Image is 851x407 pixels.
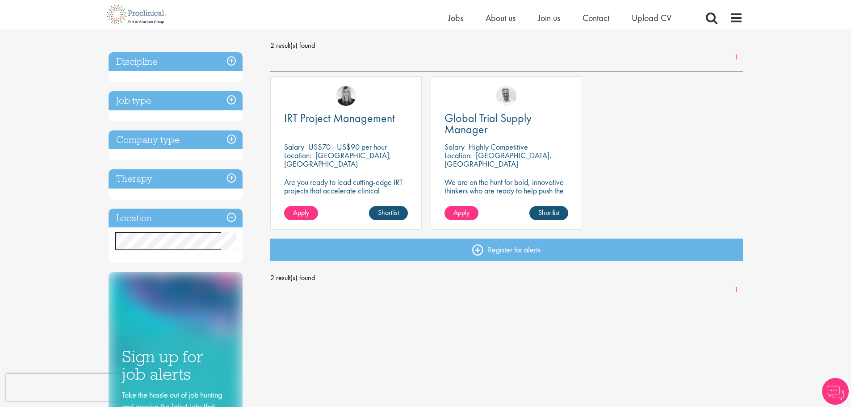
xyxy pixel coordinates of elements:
[448,12,463,24] a: Jobs
[109,169,243,189] h3: Therapy
[284,150,311,160] span: Location:
[583,12,609,24] a: Contact
[109,130,243,150] h3: Company type
[270,39,743,52] span: 2 result(s) found
[538,12,560,24] a: Join us
[444,178,568,212] p: We are on the hunt for bold, innovative thinkers who are ready to help push the boundaries of sci...
[444,110,532,137] span: Global Trial Supply Manager
[453,208,470,217] span: Apply
[293,208,309,217] span: Apply
[444,113,568,135] a: Global Trial Supply Manager
[444,142,465,152] span: Salary
[109,91,243,110] h3: Job type
[109,52,243,71] h3: Discipline
[632,12,671,24] a: Upload CV
[496,86,516,106] img: Joshua Bye
[369,206,408,220] a: Shortlist
[444,206,478,220] a: Apply
[122,348,229,382] h3: Sign up for job alerts
[529,206,568,220] a: Shortlist
[308,142,387,152] p: US$70 - US$90 per hour
[109,209,243,228] h3: Location
[284,110,395,126] span: IRT Project Management
[6,374,121,401] iframe: reCAPTCHA
[730,52,743,63] a: 1
[469,142,528,152] p: Highly Competitive
[284,113,408,124] a: IRT Project Management
[284,142,304,152] span: Salary
[444,150,472,160] span: Location:
[284,178,408,203] p: Are you ready to lead cutting-edge IRT projects that accelerate clinical breakthroughs in biotech?
[336,86,356,106] img: Janelle Jones
[284,150,391,169] p: [GEOGRAPHIC_DATA], [GEOGRAPHIC_DATA]
[822,378,849,405] img: Chatbot
[486,12,516,24] a: About us
[284,206,318,220] a: Apply
[444,150,552,169] p: [GEOGRAPHIC_DATA], [GEOGRAPHIC_DATA]
[270,239,743,261] a: Register for alerts
[730,285,743,295] a: 1
[270,271,743,285] span: 2 result(s) found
